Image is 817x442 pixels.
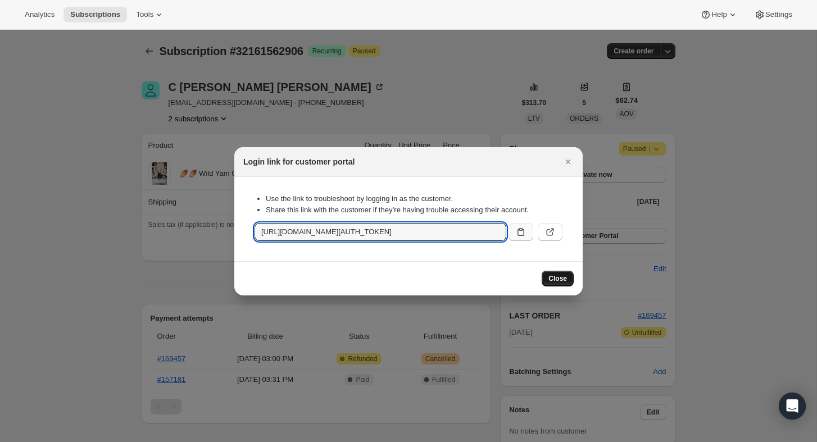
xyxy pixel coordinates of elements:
span: Subscriptions [70,10,120,19]
button: Help [693,7,745,22]
button: Close [542,271,574,286]
span: Settings [765,10,792,19]
span: Help [711,10,727,19]
button: Tools [129,7,171,22]
li: Share this link with the customer if they’re having trouble accessing their account. [266,204,562,216]
button: Close [560,154,576,170]
span: Tools [136,10,153,19]
div: Open Intercom Messenger [779,393,806,420]
button: Settings [747,7,799,22]
span: Analytics [25,10,55,19]
button: Subscriptions [63,7,127,22]
button: Analytics [18,7,61,22]
li: Use the link to troubleshoot by logging in as the customer. [266,193,562,204]
span: Close [548,274,567,283]
h2: Login link for customer portal [243,156,355,167]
